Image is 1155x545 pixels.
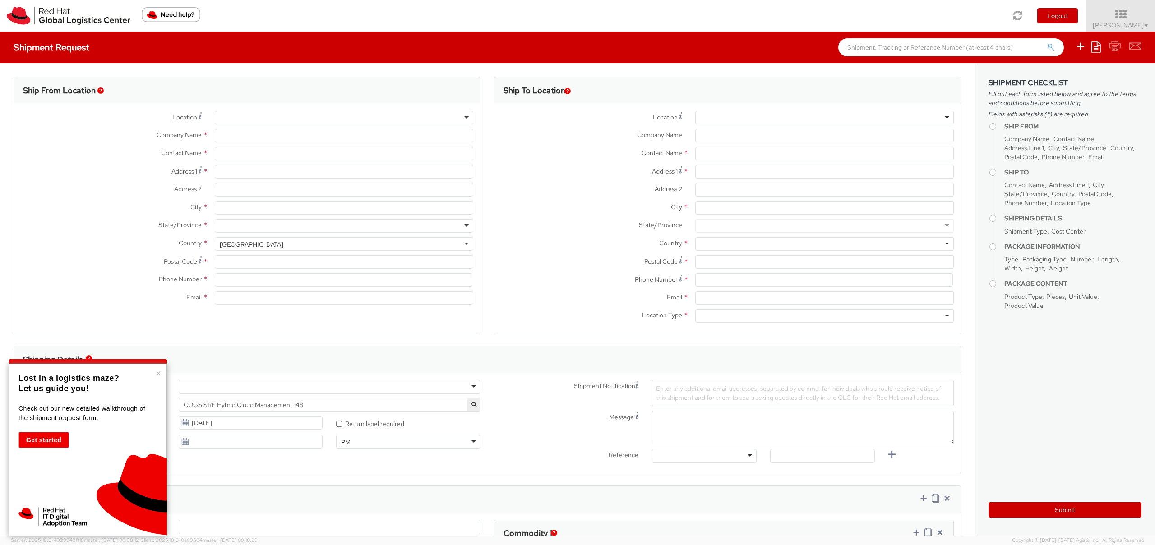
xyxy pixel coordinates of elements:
[1078,190,1112,198] span: Postal Code
[653,113,678,121] span: Location
[23,86,96,95] h3: Ship From Location
[157,131,202,139] span: Company Name
[637,131,682,139] span: Company Name
[1004,280,1141,287] h4: Package Content
[1004,123,1141,130] h4: Ship From
[642,149,682,157] span: Contact Name
[1025,264,1044,272] span: Height
[156,369,161,378] button: Close
[1004,215,1141,222] h4: Shipping Details
[1063,144,1106,152] span: State/Province
[609,413,634,421] span: Message
[1097,255,1118,263] span: Length
[1012,537,1144,544] span: Copyright © [DATE]-[DATE] Agistix Inc., All Rights Reserved
[18,384,89,393] strong: Let us guide you!
[172,113,197,121] span: Location
[1049,181,1089,189] span: Address Line 1
[504,529,552,538] h3: Commodity 1
[1004,199,1047,207] span: Phone Number
[159,275,202,283] span: Phone Number
[1004,243,1141,250] h4: Package Information
[1004,169,1141,176] h4: Ship To
[635,275,678,284] span: Phone Number
[504,86,565,95] h3: Ship To Location
[1004,135,1049,143] span: Company Name
[179,239,202,247] span: Country
[652,167,678,175] span: Address 1
[164,257,197,266] span: Postal Code
[341,438,351,447] div: PM
[174,185,202,193] span: Address 2
[1004,144,1044,152] span: Address Line 1
[220,240,283,249] div: [GEOGRAPHIC_DATA]
[574,381,635,391] span: Shipment Notification
[656,385,941,402] span: Enter any additional email addresses, separated by comma, for individuals who should receive noti...
[1144,22,1149,29] span: ▼
[161,149,202,157] span: Contact Name
[1048,264,1068,272] span: Weight
[659,239,682,247] span: Country
[190,203,202,211] span: City
[1046,293,1065,301] span: Pieces
[18,432,69,448] button: Get started
[1037,8,1078,23] button: Logout
[1051,199,1091,207] span: Location Type
[179,398,480,412] span: COGS SRE Hybrid Cloud Management 148
[1048,144,1059,152] span: City
[1004,181,1045,189] span: Contact Name
[642,311,682,319] span: Location Type
[18,404,155,423] p: Check out our new detailed walkthrough of the shipment request form.
[142,7,200,22] button: Need help?
[1051,227,1086,235] span: Cost Center
[989,502,1141,518] button: Submit
[644,257,678,266] span: Postal Code
[18,374,119,383] strong: Lost in a logistics maze?
[989,89,1141,107] span: Fill out each form listed below and agree to the terms and conditions before submitting
[1042,153,1084,161] span: Phone Number
[203,537,258,543] span: master, [DATE] 08:10:29
[1088,153,1104,161] span: Email
[1052,190,1074,198] span: Country
[1004,190,1048,198] span: State/Province
[838,38,1064,56] input: Shipment, Tracking or Reference Number (at least 4 chars)
[184,401,476,409] span: COGS SRE Hybrid Cloud Management 148
[1022,255,1067,263] span: Packaging Type
[989,110,1141,119] span: Fields with asterisks (*) are required
[336,418,406,428] label: Return label required
[140,537,258,543] span: Client: 2025.18.0-0e69584
[7,7,130,25] img: rh-logistics-00dfa346123c4ec078e1.svg
[655,185,682,193] span: Address 2
[1004,255,1018,263] span: Type
[1093,21,1149,29] span: [PERSON_NAME]
[1004,264,1021,272] span: Width
[158,221,202,229] span: State/Province
[1004,227,1047,235] span: Shipment Type
[171,167,197,175] span: Address 1
[11,537,139,543] span: Server: 2025.18.0-4329943ff18
[14,42,89,52] h4: Shipment Request
[186,293,202,301] span: Email
[84,537,139,543] span: master, [DATE] 08:38:12
[1093,181,1104,189] span: City
[1069,293,1097,301] span: Unit Value
[336,421,342,427] input: Return label required
[23,355,83,364] h3: Shipping Details
[1004,302,1044,310] span: Product Value
[989,79,1141,87] h3: Shipment Checklist
[1053,135,1094,143] span: Contact Name
[671,203,682,211] span: City
[639,221,682,229] span: State/Province
[1004,293,1042,301] span: Product Type
[667,293,682,301] span: Email
[1071,255,1093,263] span: Number
[609,451,638,459] span: Reference
[1004,153,1038,161] span: Postal Code
[1110,144,1133,152] span: Country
